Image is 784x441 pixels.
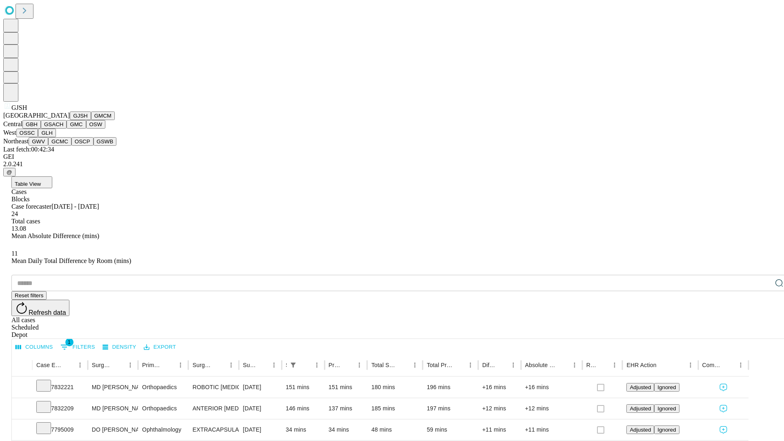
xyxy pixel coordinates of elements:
[630,384,651,390] span: Adjusted
[3,138,29,145] span: Northeast
[92,419,134,440] div: DO [PERSON_NAME]
[51,203,99,210] span: [DATE] - [DATE]
[92,398,134,419] div: MD [PERSON_NAME] [PERSON_NAME]
[286,377,321,398] div: 151 mins
[630,405,651,412] span: Adjusted
[125,359,136,371] button: Menu
[3,160,781,168] div: 2.0.241
[525,398,578,419] div: +12 mins
[685,359,696,371] button: Menu
[74,359,86,371] button: Menu
[654,425,679,434] button: Ignored
[3,146,54,153] span: Last fetch: 00:42:34
[243,362,256,368] div: Surgery Date
[11,232,99,239] span: Mean Absolute Difference (mins)
[657,427,676,433] span: Ignored
[92,377,134,398] div: MD [PERSON_NAME] [PERSON_NAME]
[630,427,651,433] span: Adjusted
[142,398,184,419] div: Orthopaedics
[286,398,321,419] div: 146 mins
[67,120,86,129] button: GMC
[92,362,112,368] div: Surgeon Name
[525,377,578,398] div: +16 mins
[11,300,69,316] button: Refresh data
[3,129,16,136] span: West
[36,377,84,398] div: 7832221
[342,359,354,371] button: Sort
[286,362,287,368] div: Scheduled In Room Duration
[626,383,654,392] button: Adjusted
[243,419,278,440] div: [DATE]
[214,359,225,371] button: Sort
[427,419,474,440] div: 59 mins
[286,419,321,440] div: 34 mins
[91,111,115,120] button: GMCM
[29,137,48,146] button: GWV
[65,338,73,346] span: 1
[86,120,106,129] button: OSW
[354,359,365,371] button: Menu
[192,398,234,419] div: ANTERIOR [MEDICAL_DATA] TOTAL HIP
[626,362,656,368] div: EHR Action
[22,120,41,129] button: GBH
[329,419,363,440] div: 34 mins
[71,137,94,146] button: OSCP
[569,359,580,371] button: Menu
[16,423,28,437] button: Expand
[453,359,465,371] button: Sort
[329,377,363,398] div: 151 mins
[557,359,569,371] button: Sort
[371,362,397,368] div: Total Scheduled Duration
[657,384,676,390] span: Ignored
[626,404,654,413] button: Adjusted
[48,137,71,146] button: GCMC
[597,359,609,371] button: Sort
[11,257,131,264] span: Mean Daily Total Difference by Room (mins)
[427,362,452,368] div: Total Predicted Duration
[142,362,163,368] div: Primary Service
[58,341,97,354] button: Show filters
[94,137,117,146] button: GSWB
[192,419,234,440] div: EXTRACAPSULAR CATARACT REMOVAL WITH [MEDICAL_DATA]
[427,377,474,398] div: 196 mins
[11,291,47,300] button: Reset filters
[36,398,84,419] div: 7832209
[3,112,70,119] span: [GEOGRAPHIC_DATA]
[15,292,43,298] span: Reset filters
[268,359,280,371] button: Menu
[371,377,419,398] div: 180 mins
[29,309,66,316] span: Refresh data
[465,359,476,371] button: Menu
[11,250,18,257] span: 11
[7,169,12,175] span: @
[3,168,16,176] button: @
[163,359,175,371] button: Sort
[100,341,138,354] button: Density
[427,398,474,419] div: 197 mins
[225,359,237,371] button: Menu
[3,120,22,127] span: Central
[13,341,55,354] button: Select columns
[371,419,419,440] div: 48 mins
[243,377,278,398] div: [DATE]
[192,362,213,368] div: Surgery Name
[11,176,52,188] button: Table View
[657,405,676,412] span: Ignored
[586,362,597,368] div: Resolved in EHR
[482,398,517,419] div: +12 mins
[702,362,723,368] div: Comments
[11,104,27,111] span: GJSH
[329,398,363,419] div: 137 mins
[409,359,421,371] button: Menu
[657,359,669,371] button: Sort
[15,181,41,187] span: Table View
[11,225,26,232] span: 13.08
[243,398,278,419] div: [DATE]
[36,419,84,440] div: 7795009
[482,362,495,368] div: Difference
[482,419,517,440] div: +11 mins
[38,129,56,137] button: GLH
[609,359,620,371] button: Menu
[626,425,654,434] button: Adjusted
[11,203,51,210] span: Case forecaster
